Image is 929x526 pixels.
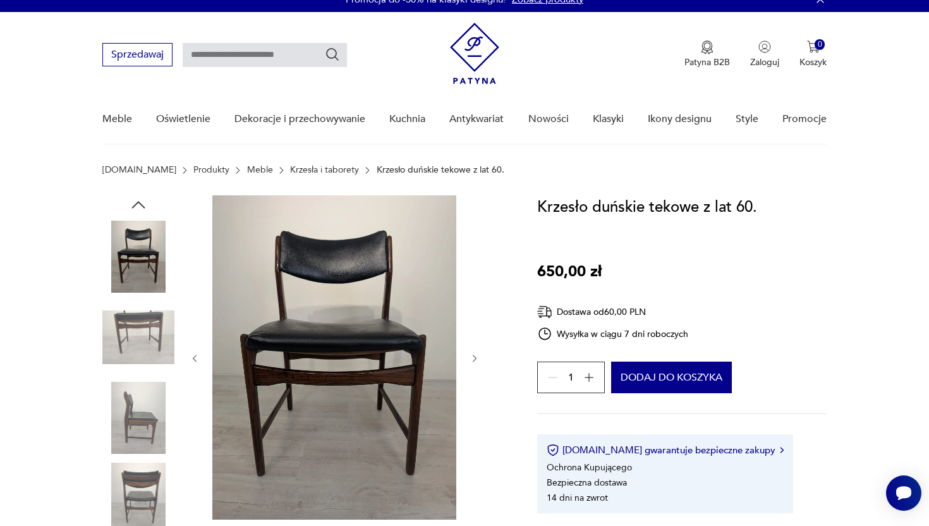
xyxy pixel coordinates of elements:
button: Patyna B2B [684,40,730,68]
h1: Krzesło duńskie tekowe z lat 60. [537,195,757,219]
a: Meble [247,165,273,175]
a: Sprzedawaj [102,51,173,60]
img: Ikonka użytkownika [758,40,771,53]
img: Ikona strzałki w prawo [780,447,784,453]
a: Kuchnia [389,95,425,144]
a: Dekoracje i przechowywanie [234,95,365,144]
a: Krzesła i taborety [290,165,359,175]
button: Zaloguj [750,40,779,68]
li: 14 dni na zwrot [547,492,608,504]
div: Wysyłka w ciągu 7 dni roboczych [537,326,689,341]
img: Ikona medalu [701,40,713,54]
img: Ikona koszyka [807,40,820,53]
a: Ikony designu [648,95,712,144]
button: [DOMAIN_NAME] gwarantuje bezpieczne zakupy [547,444,784,456]
span: 1 [568,374,574,382]
a: Klasyki [593,95,624,144]
li: Bezpieczna dostawa [547,477,627,489]
p: Patyna B2B [684,56,730,68]
iframe: Smartsupp widget button [886,475,921,511]
img: Ikona dostawy [537,304,552,320]
a: Produkty [193,165,229,175]
p: Koszyk [799,56,827,68]
div: 0 [815,39,825,50]
a: Oświetlenie [156,95,210,144]
img: Zdjęcie produktu Krzesło duńskie tekowe z lat 60. [212,195,456,520]
p: Krzesło duńskie tekowe z lat 60. [377,165,504,175]
a: Antykwariat [449,95,504,144]
button: Szukaj [325,47,340,62]
a: Nowości [528,95,569,144]
p: 650,00 zł [537,260,602,284]
a: [DOMAIN_NAME] [102,165,176,175]
img: Zdjęcie produktu Krzesło duńskie tekowe z lat 60. [102,302,174,374]
button: Dodaj do koszyka [611,362,732,393]
img: Patyna - sklep z meblami i dekoracjami vintage [450,23,499,84]
a: Promocje [782,95,827,144]
img: Ikona certyfikatu [547,444,559,456]
a: Style [736,95,758,144]
p: Zaloguj [750,56,779,68]
img: Zdjęcie produktu Krzesło duńskie tekowe z lat 60. [102,221,174,293]
a: Ikona medaluPatyna B2B [684,40,730,68]
button: 0Koszyk [799,40,827,68]
button: Sprzedawaj [102,43,173,66]
a: Meble [102,95,132,144]
div: Dostawa od 60,00 PLN [537,304,689,320]
img: Zdjęcie produktu Krzesło duńskie tekowe z lat 60. [102,382,174,454]
li: Ochrona Kupującego [547,462,632,474]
